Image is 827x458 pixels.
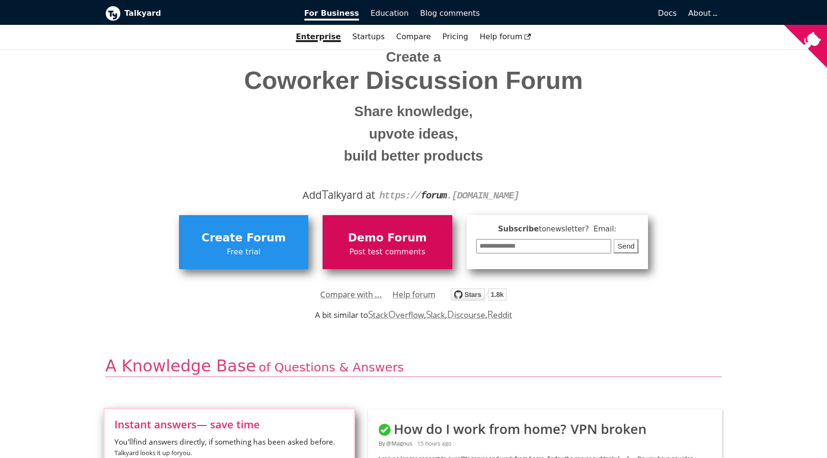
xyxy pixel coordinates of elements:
span: to newsletter ? Email: [539,225,616,233]
span: Post test comments [327,246,447,258]
a: Create ForumFree trial [179,215,308,269]
strong: forum [421,190,447,201]
span: S [368,307,373,321]
span: For Business [304,9,359,21]
span: Docs [658,9,677,18]
span: Subscribe [476,223,639,235]
a: Star debiki/talkyard on GitHub [451,290,507,304]
a: Compare with ... [320,287,382,302]
a: Blog comments [414,5,486,22]
a: Docs [486,5,683,22]
a: Reddit [487,309,512,320]
span: of Questions & Answers [259,360,404,374]
a: Compare [396,32,431,41]
span: Coworker Discussion Forum [112,67,715,94]
a: Help forum [474,29,537,45]
small: upvote ideas, [112,123,715,145]
a: Help forum [392,287,436,302]
span: O [388,307,396,321]
span: R [487,307,493,321]
a: StackOverflow [368,309,424,320]
span: Free trial [184,246,303,258]
span: Help forum [480,32,531,41]
a: Education [365,5,414,22]
a: Demo ForumPost test comments [323,215,452,269]
a: Slack [426,309,445,320]
a: Talkyard logoTalkyard [105,6,291,21]
small: build better products [112,145,715,167]
small: Talkyard looks it up for you . [114,448,192,457]
small: Share knowledge, [112,100,715,123]
span: Education [370,9,409,18]
img: talkyard.svg [451,288,507,301]
a: Discourse [447,309,485,320]
div: Add alkyard at [112,187,715,203]
span: Demo Forum [327,229,447,247]
span: Blog comments [420,9,480,18]
a: For Business [299,5,365,22]
span: Create a [386,49,441,65]
a: About [688,9,716,18]
h2: A Knowledge Base [105,356,722,377]
span: Instant answers — save time [114,419,344,429]
button: Send [614,239,638,254]
a: Startups [346,29,391,45]
span: D [447,307,454,321]
span: S [426,307,431,321]
span: T [322,185,328,203]
img: Talkyard logo [105,6,121,21]
a: Enterprise [290,29,346,45]
a: Pricing [436,29,474,45]
code: https:// . [DOMAIN_NAME] [380,190,519,201]
b: Talkyard [124,7,291,20]
span: Create Forum [184,229,303,247]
